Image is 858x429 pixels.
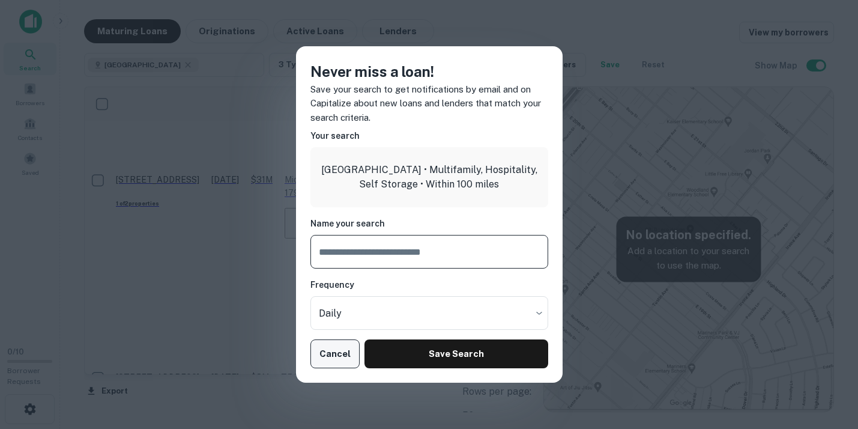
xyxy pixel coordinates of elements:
iframe: Chat Widget [798,333,858,391]
h6: Frequency [310,278,548,291]
p: [GEOGRAPHIC_DATA] • Multifamily, Hospitality, Self Storage • Within 100 miles [320,163,539,192]
h4: Never miss a loan! [310,61,548,82]
p: Save your search to get notifications by email and on Capitalize about new loans and lenders that... [310,82,548,125]
button: Cancel [310,339,360,368]
div: Without label [310,296,548,330]
h6: Name your search [310,217,548,230]
button: Save Search [364,339,548,368]
h6: Your search [310,129,548,142]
